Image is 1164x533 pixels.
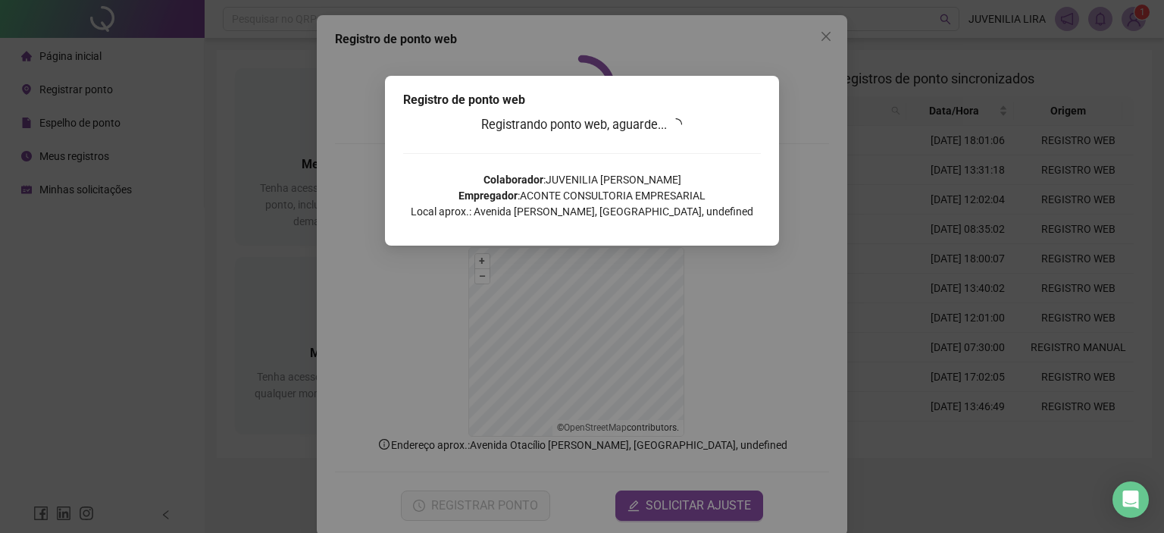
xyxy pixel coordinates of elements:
strong: Empregador [458,190,518,202]
strong: Colaborador [483,174,543,186]
p: : JUVENILIA [PERSON_NAME] : ACONTE CONSULTORIA EMPRESARIAL Local aprox.: Avenida [PERSON_NAME], [... [403,172,761,220]
h3: Registrando ponto web, aguarde... [403,115,761,135]
span: loading [669,117,684,131]
div: Registro de ponto web [403,91,761,109]
div: Open Intercom Messenger [1112,481,1149,518]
